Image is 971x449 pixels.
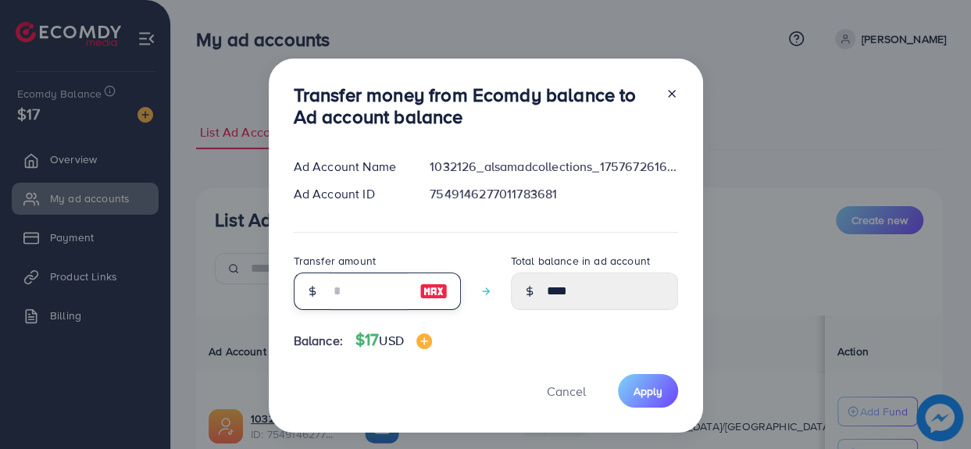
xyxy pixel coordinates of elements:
[634,383,662,399] span: Apply
[281,185,418,203] div: Ad Account ID
[294,332,343,350] span: Balance:
[355,330,432,350] h4: $17
[419,282,448,301] img: image
[511,253,650,269] label: Total balance in ad account
[417,185,690,203] div: 7549146277011783681
[379,332,403,349] span: USD
[416,333,432,349] img: image
[417,158,690,176] div: 1032126_alsamadcollections_1757672616411
[547,383,586,400] span: Cancel
[294,84,653,129] h3: Transfer money from Ecomdy balance to Ad account balance
[294,253,376,269] label: Transfer amount
[527,374,605,408] button: Cancel
[618,374,678,408] button: Apply
[281,158,418,176] div: Ad Account Name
